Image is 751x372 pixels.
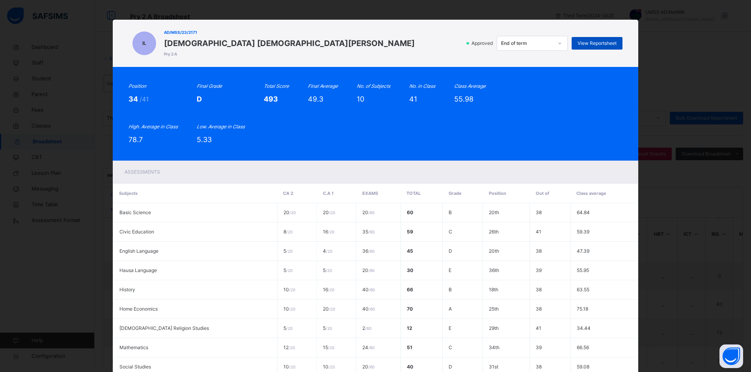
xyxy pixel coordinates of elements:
[536,191,549,196] span: Out of
[576,191,606,196] span: Class average
[362,248,375,254] span: 36
[323,248,332,254] span: 4
[454,95,473,103] span: 55.98
[289,287,295,292] span: / 20
[323,325,332,331] span: 5
[328,365,335,369] span: / 20
[407,364,413,370] span: 40
[323,191,334,196] span: C.A 1
[323,229,334,235] span: 16
[489,344,499,350] span: 34th
[536,248,542,254] span: 38
[449,209,452,215] span: B
[577,267,589,273] span: 55.95
[471,40,495,47] span: Approved
[362,364,375,370] span: 20
[501,40,553,47] div: End of term
[264,83,289,89] i: Total Score
[362,191,378,196] span: EXAMS
[454,83,486,89] i: Class Average
[286,326,293,331] span: / 20
[264,95,278,103] span: 493
[323,209,335,215] span: 20
[129,124,178,130] i: High. Average in Class
[362,306,375,312] span: 40
[368,229,375,234] span: / 60
[308,83,338,89] i: Final Average
[329,307,335,311] span: / 20
[119,209,151,215] span: Basic Science
[449,191,462,196] span: Grade
[129,83,146,89] i: Position
[326,268,332,273] span: / 20
[449,248,452,254] span: D
[406,191,421,196] span: Total
[140,95,149,103] span: /41
[323,364,335,370] span: 10
[283,209,296,215] span: 20
[407,209,413,215] span: 60
[119,325,209,331] span: [DEMOGRAPHIC_DATA] Religion Studies
[329,210,335,215] span: / 20
[119,229,154,235] span: Civic Education
[289,345,295,350] span: / 20
[289,307,295,311] span: / 20
[449,364,452,370] span: D
[489,229,499,235] span: 26th
[119,267,157,273] span: Hausa Language
[283,325,293,331] span: 5
[119,287,135,292] span: History
[577,364,589,370] span: 59.08
[326,249,332,254] span: / 20
[328,229,334,234] span: / 20
[197,135,212,144] span: 5.33
[577,344,589,350] span: 66.56
[719,344,743,368] button: Open asap
[536,287,542,292] span: 38
[489,191,506,196] span: Position
[536,306,542,312] span: 38
[119,306,158,312] span: Home Economics
[489,306,499,312] span: 25th
[577,287,589,292] span: 63.55
[407,325,412,331] span: 12
[119,364,151,370] span: Social Studies
[362,287,375,292] span: 40
[577,306,588,312] span: 75.18
[328,287,334,292] span: / 20
[323,344,334,350] span: 15
[323,306,335,312] span: 20
[286,229,293,234] span: / 20
[283,344,295,350] span: 12
[362,209,375,215] span: 20
[489,209,499,215] span: 20th
[197,95,202,103] span: D
[536,344,542,350] span: 39
[286,249,293,254] span: / 20
[407,229,413,235] span: 59
[449,325,451,331] span: E
[362,325,371,331] span: 2
[407,248,413,254] span: 45
[164,37,415,49] span: [DEMOGRAPHIC_DATA] [DEMOGRAPHIC_DATA][PERSON_NAME]
[407,267,413,273] span: 30
[369,307,375,311] span: / 60
[197,83,222,89] i: Final Grade
[577,248,589,254] span: 47.39
[362,344,375,350] span: 24
[164,51,415,57] span: Pry 2 A
[407,344,412,350] span: 51
[283,306,295,312] span: 10
[449,344,452,350] span: C
[323,267,332,273] span: 5
[328,345,334,350] span: / 20
[357,95,364,103] span: 10
[536,209,542,215] span: 38
[308,95,323,103] span: 49.3
[197,124,245,130] i: Low. Average in Class
[368,345,375,350] span: / 60
[289,365,295,369] span: / 20
[286,268,293,273] span: / 20
[129,135,143,144] span: 78.7
[283,287,295,292] span: 10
